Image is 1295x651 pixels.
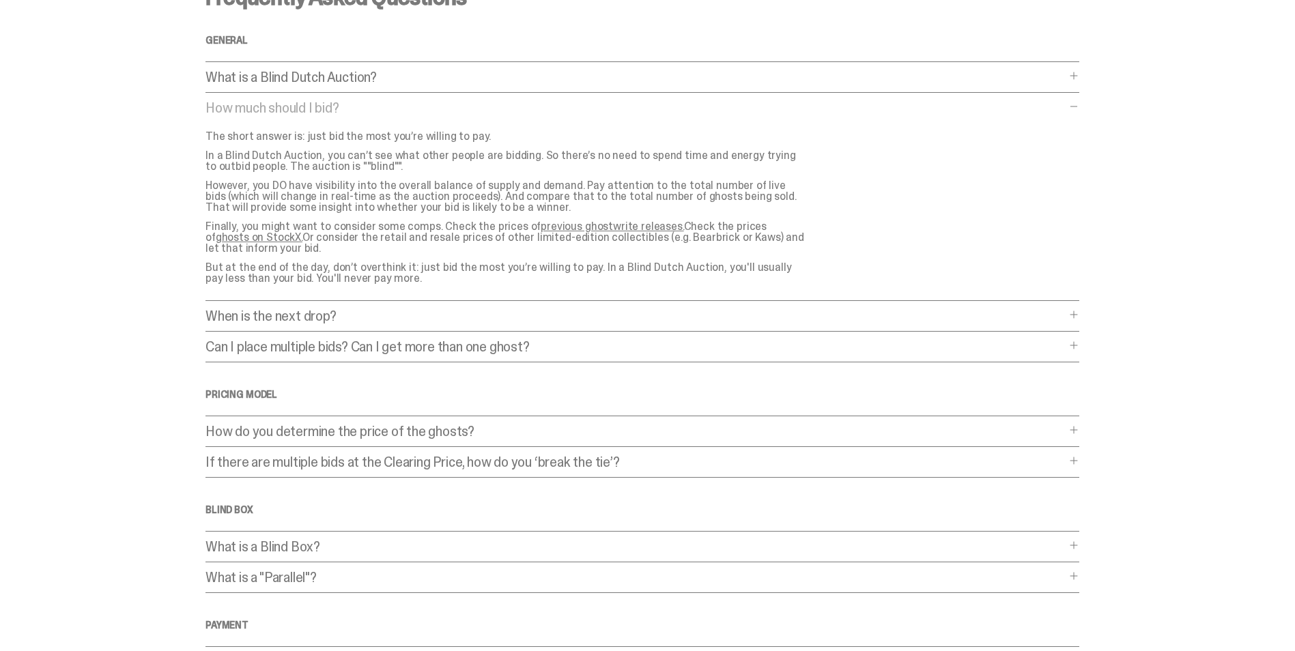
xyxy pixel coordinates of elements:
[205,309,1066,323] p: When is the next drop?
[205,570,1066,584] p: What is a "Parallel"?
[205,455,1066,469] p: If there are multiple bids at the Clearing Price, how do you ‘break the tie’?
[541,219,683,233] a: previous ghostwrite releases.
[205,262,806,284] p: But at the end of the day, don’t overthink it: just bid the most you’re willing to pay. In a Blin...
[205,620,1079,630] h4: Payment
[205,390,1079,399] h4: Pricing Model
[205,101,1066,115] p: How much should I bid?
[205,540,1066,553] p: What is a Blind Box?
[205,70,1066,84] p: What is a Blind Dutch Auction?
[216,230,302,244] a: ghosts on StockX.
[205,150,806,172] p: In a Blind Dutch Auction, you can’t see what other people are bidding. So there’s no need to spen...
[205,131,806,142] p: The short answer is: just bid the most you’re willing to pay.
[205,180,806,213] p: However, you DO have visibility into the overall balance of supply and demand. Pay attention to t...
[205,221,806,254] p: Finally, you might want to consider some comps. Check the prices of Check the prices of Or consid...
[205,340,1066,353] p: Can I place multiple bids? Can I get more than one ghost?
[205,505,1079,515] h4: Blind Box
[205,35,1079,45] h4: General
[205,424,1066,438] p: How do you determine the price of the ghosts?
